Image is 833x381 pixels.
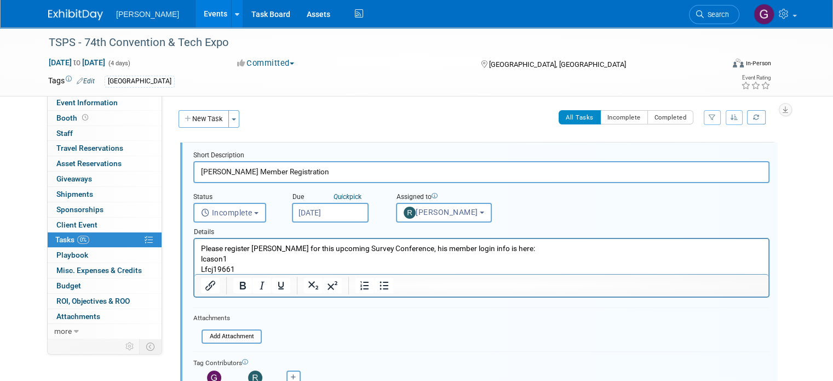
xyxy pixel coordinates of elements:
td: Toggle Event Tabs [140,339,162,354]
span: Tasks [55,235,89,244]
span: Client Event [56,220,97,229]
a: Giveaways [48,172,162,186]
span: Booth not reserved yet [80,113,90,122]
span: more [54,327,72,335]
a: Event Information [48,95,162,110]
a: Staff [48,126,162,141]
button: Bullet list [375,278,393,293]
span: Asset Reservations [56,159,122,168]
button: Committed [233,58,298,69]
a: more [48,324,162,339]
span: [PERSON_NAME] [404,208,478,217]
button: Underline [272,278,290,293]
div: Status [193,192,275,203]
a: Sponsorships [48,202,162,217]
a: Budget [48,278,162,293]
td: Personalize Event Tab Strip [120,339,140,354]
button: New Task [179,110,229,128]
a: Asset Reservations [48,156,162,171]
a: Attachments [48,309,162,324]
span: [PERSON_NAME] [116,10,179,19]
span: Attachments [56,312,100,321]
img: Genee' Mengarelli [754,4,774,25]
img: Format-Inperson.png [733,59,744,67]
div: Short Description [193,151,769,161]
button: Italic [252,278,271,293]
a: Client Event [48,218,162,232]
a: Tasks0% [48,232,162,247]
a: Playbook [48,248,162,263]
div: TSPS - 74th Convention & Tech Expo [45,33,710,53]
button: Superscript [323,278,342,293]
span: Incomplete [201,208,252,217]
span: Giveaways [56,174,92,183]
p: Please register [PERSON_NAME] for this upcoming Survey Conference, his member login info is here:... [7,4,568,36]
a: Search [689,5,739,24]
button: Subscript [304,278,323,293]
td: Tags [48,75,95,88]
button: All Tasks [559,110,601,124]
span: Event Information [56,98,118,107]
input: Due Date [292,203,369,223]
a: ROI, Objectives & ROO [48,294,162,309]
div: Details [193,223,769,238]
span: Playbook [56,251,88,259]
span: 0% [77,236,89,244]
div: Event Rating [741,75,771,81]
span: Sponsorships [56,205,104,214]
div: Attachments [193,314,262,323]
span: [GEOGRAPHIC_DATA], [GEOGRAPHIC_DATA] [489,60,626,69]
input: Name of task or a short description [193,161,769,183]
div: Assigned to [396,192,528,203]
span: (4 days) [107,60,130,67]
button: [PERSON_NAME] [396,203,492,223]
a: Shipments [48,187,162,202]
button: Incomplete [193,203,266,223]
div: Due [292,192,380,203]
a: Refresh [747,110,766,124]
button: Incomplete [600,110,648,124]
span: Misc. Expenses & Credits [56,266,142,275]
span: Staff [56,129,73,138]
span: ROI, Objectives & ROO [56,297,130,305]
div: Event Format [664,57,771,73]
span: [DATE] [DATE] [48,58,106,67]
img: ExhibitDay [48,9,103,20]
a: Quickpick [331,192,364,201]
button: Insert/edit link [201,278,220,293]
div: Tag Contributors [193,356,769,368]
span: to [72,58,82,67]
a: Travel Reservations [48,141,162,156]
a: Edit [77,77,95,85]
body: Rich Text Area. Press ALT-0 for help. [6,4,568,36]
a: Misc. Expenses & Credits [48,263,162,278]
button: Completed [647,110,694,124]
button: Bold [233,278,252,293]
span: Search [704,10,729,19]
iframe: Rich Text Area [194,239,768,274]
span: Budget [56,281,81,290]
span: Shipments [56,190,93,198]
button: Numbered list [355,278,374,293]
span: Travel Reservations [56,144,123,152]
div: In-Person [745,59,771,67]
div: [GEOGRAPHIC_DATA] [105,76,175,87]
i: Quick [334,193,349,201]
a: Booth [48,111,162,126]
span: Booth [56,113,90,122]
